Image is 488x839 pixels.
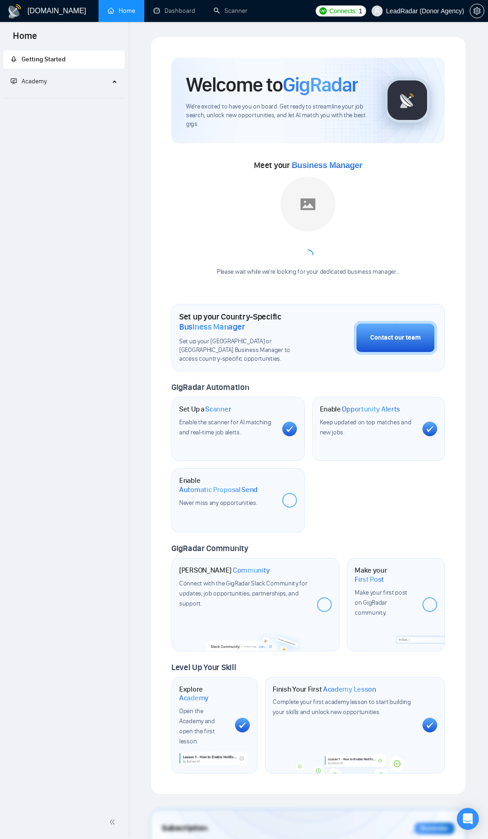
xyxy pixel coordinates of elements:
[179,579,307,607] span: Connect with the GigRadar Slack Community for updates, job opportunities, partnerships, and support.
[355,589,407,617] span: Make your first post on GigRadar community.
[7,4,22,19] img: logo
[3,50,125,69] li: Getting Started
[355,566,415,584] h1: Make your
[384,77,430,123] img: gigradar-logo.png
[179,566,270,575] h1: [PERSON_NAME]
[171,543,248,553] span: GigRadar Community
[179,499,257,507] span: Never miss any opportunities.
[214,7,247,15] a: searchScanner
[205,405,231,414] span: Scanner
[22,55,66,63] span: Getting Started
[320,418,411,436] span: Keep updated on top matches and new jobs.
[11,77,47,85] span: Academy
[329,6,357,16] span: Connects:
[342,405,400,414] span: Opportunity Alerts
[109,817,118,827] span: double-left
[273,685,376,694] h1: Finish Your First
[396,636,444,644] img: firstpost-bg.png
[414,823,455,834] div: Reminder
[108,7,135,15] a: homeHome
[186,103,370,129] span: We're excited to have you on board. Get ready to streamline your job search, unlock new opportuni...
[320,405,400,414] h1: Enable
[11,78,17,84] span: fund-projection-screen
[179,707,215,745] span: Open the Academy and open the first lesson.
[179,485,258,494] span: Automatic Proposal Send
[370,333,421,343] div: Contact our team
[280,177,335,232] img: placeholder.png
[323,685,376,694] span: Academy Lesson
[179,337,308,363] span: Set up your [GEOGRAPHIC_DATA] or [GEOGRAPHIC_DATA] Business Manager to access country-specific op...
[292,754,417,773] img: academy-bg.png
[179,322,245,332] span: Business Manager
[171,382,249,392] span: GigRadar Automation
[302,249,313,260] span: loading
[470,7,484,15] span: setting
[470,4,484,18] button: setting
[273,698,411,716] span: Complete your first academy lesson to start building your skills and unlock new opportunities.
[254,160,362,170] span: Meet your
[171,662,236,672] span: Level Up Your Skill
[233,566,270,575] span: Community
[179,418,271,436] span: Enable the scanner for AI matching and real-time job alerts.
[162,821,207,836] span: Subscription
[179,405,231,414] h1: Set Up a
[359,6,362,16] span: 1
[5,29,44,49] span: Home
[355,575,384,584] span: First Post
[283,72,358,97] span: GigRadar
[179,685,228,703] h1: Explore
[22,77,47,85] span: Academy
[291,161,362,170] span: Business Manager
[186,72,358,97] h1: Welcome to
[319,7,327,15] img: upwork-logo.png
[11,56,17,62] span: rocket
[354,321,437,355] button: Contact our team
[3,94,125,100] li: Academy Homepage
[211,268,405,276] div: Please wait while we're looking for your dedicated business manager...
[179,693,208,703] span: Academy
[205,627,306,650] img: slackcommunity-bg.png
[457,808,479,830] div: Open Intercom Messenger
[179,476,275,494] h1: Enable
[154,7,195,15] a: dashboardDashboard
[374,8,380,14] span: user
[179,312,308,332] h1: Set up your Country-Specific
[470,7,484,15] a: setting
